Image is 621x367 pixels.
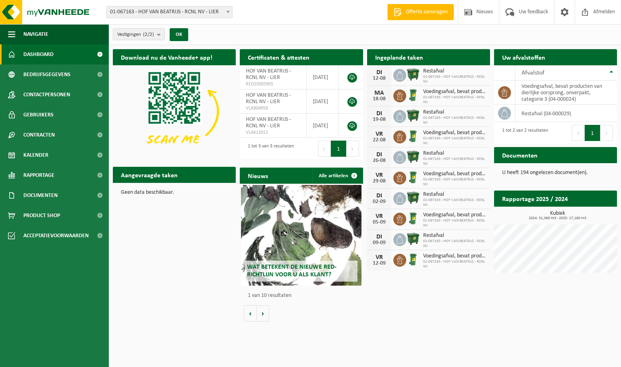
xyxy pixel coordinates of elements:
td: voedingsafval, bevat producten van dierlijke oorsprong, onverpakt, categorie 3 (04-000024) [515,81,617,105]
div: VR [371,172,387,178]
h2: Download nu de Vanheede+ app! [113,49,220,65]
h3: Kubiek [498,211,617,220]
span: Rapportage [23,165,54,185]
span: Voedingsafval, bevat producten van dierlijke oorsprong, onverpakt, categorie 3 [423,253,486,259]
span: 01-067163 - HOF VAN BEATRIJS - RCNL NV [423,198,486,207]
div: DI [371,234,387,240]
span: Restafval [423,109,486,116]
span: Wat betekent de nieuwe RED-richtlijn voor u als klant? [247,264,336,278]
span: Navigatie [23,24,48,44]
div: 02-09 [371,199,387,205]
span: 01-067163 - HOF VAN BEATRIJS - RCNL NV [423,75,486,84]
img: WB-1100-HPE-GN-01 [406,109,420,122]
h2: Aangevraagde taken [113,167,186,182]
a: Alle artikelen [312,168,362,184]
img: Download de VHEPlus App [113,65,236,158]
span: 01-067163 - HOF VAN BEATRIJS - RCNL NV [423,136,486,146]
span: Restafval [423,232,486,239]
span: HOF VAN BEATRIJS - RCNL NV - LIER [246,116,291,129]
div: 05-09 [371,220,387,225]
button: Vorige [244,305,257,321]
span: 01-067163 - HOF VAN BEATRIJS - RCNL NV [423,157,486,166]
div: VR [371,131,387,137]
span: Voedingsafval, bevat producten van dierlijke oorsprong, onverpakt, categorie 3 [423,89,486,95]
a: Wat betekent de nieuwe RED-richtlijn voor u als klant? [241,185,361,286]
span: Afvalstof [521,70,544,76]
button: Next [347,141,359,157]
div: DI [371,151,387,158]
span: 01-067163 - HOF VAN BEATRIJS - RCNL NV - LIER [106,6,233,18]
div: 12-09 [371,261,387,266]
span: 01-067163 - HOF VAN BEATRIJS - RCNL NV [423,177,486,187]
span: Bedrijfsgegevens [23,64,71,85]
div: DI [371,110,387,117]
span: Documenten [23,185,58,205]
div: VR [371,254,387,261]
button: OK [170,28,188,41]
span: 01-067163 - HOF VAN BEATRIJS - RCNL NV - LIER [107,6,232,18]
p: Geen data beschikbaar. [121,190,228,195]
td: [DATE] [307,65,339,89]
a: Bekijk rapportage [557,206,616,222]
p: U heeft 194 ongelezen document(en). [502,170,609,176]
td: [DATE] [307,114,339,138]
td: restafval (04-000029) [515,105,617,122]
span: Restafval [423,191,486,198]
h2: Nieuws [240,168,276,183]
img: WB-0240-HPE-GN-01 [406,170,420,184]
div: DI [371,69,387,76]
div: 18-08 [371,96,387,102]
h2: Uw afvalstoffen [494,49,553,65]
h2: Rapportage 2025 / 2024 [494,191,576,206]
h2: Ingeplande taken [367,49,431,65]
img: WB-0240-HPE-GN-01 [406,253,420,266]
img: WB-0240-HPE-GN-01 [406,211,420,225]
span: Restafval [423,150,486,157]
td: [DATE] [307,89,339,114]
div: 19-08 [371,117,387,122]
button: Vestigingen(2/2) [113,28,165,40]
h2: Documenten [494,147,546,163]
span: VLA904959 [246,105,300,112]
button: Volgende [257,305,269,321]
span: Restafval [423,68,486,75]
button: Previous [572,125,585,141]
img: WB-0240-HPE-GN-01 [406,88,420,102]
div: 12-08 [371,76,387,81]
div: 22-08 [371,137,387,143]
span: Offerte aanvragen [404,8,450,16]
img: WB-0240-HPE-GN-01 [406,129,420,143]
span: 2024: 31,060 m3 - 2025: 17,180 m3 [498,216,617,220]
span: Voedingsafval, bevat producten van dierlijke oorsprong, onverpakt, categorie 3 [423,171,486,177]
span: 01-067163 - HOF VAN BEATRIJS - RCNL NV [423,218,486,228]
img: WB-1100-HPE-GN-01 [406,191,420,205]
span: Contactpersonen [23,85,70,105]
span: Contracten [23,125,55,145]
span: VLA612012 [246,129,300,136]
div: VR [371,213,387,220]
div: DI [371,193,387,199]
button: 1 [331,141,347,157]
span: HOF VAN BEATRIJS - RCNL NV - LIER [246,92,291,105]
div: 29-08 [371,178,387,184]
a: Offerte aanvragen [387,4,454,20]
button: 1 [585,125,600,141]
span: Voedingsafval, bevat producten van dierlijke oorsprong, onverpakt, categorie 3 [423,212,486,218]
div: 1 tot 2 van 2 resultaten [498,124,548,142]
div: 1 tot 3 van 3 resultaten [244,140,294,158]
span: 01-067163 - HOF VAN BEATRIJS - RCNL NV [423,116,486,125]
span: Product Shop [23,205,60,226]
p: 1 van 10 resultaten [248,293,359,299]
span: Kalender [23,145,48,165]
span: 01-067163 - HOF VAN BEATRIJS - RCNL NV [423,259,486,269]
span: 01-067163 - HOF VAN BEATRIJS - RCNL NV [423,95,486,105]
span: Vestigingen [117,29,154,41]
span: HOF VAN BEATRIJS - RCNL NV - LIER [246,68,291,81]
span: 01-067163 - HOF VAN BEATRIJS - RCNL NV [423,239,486,249]
button: Next [600,125,613,141]
div: 09-09 [371,240,387,246]
div: 26-08 [371,158,387,164]
h2: Certificaten & attesten [240,49,318,65]
img: WB-1100-HPE-GN-01 [406,150,420,164]
div: MA [371,90,387,96]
